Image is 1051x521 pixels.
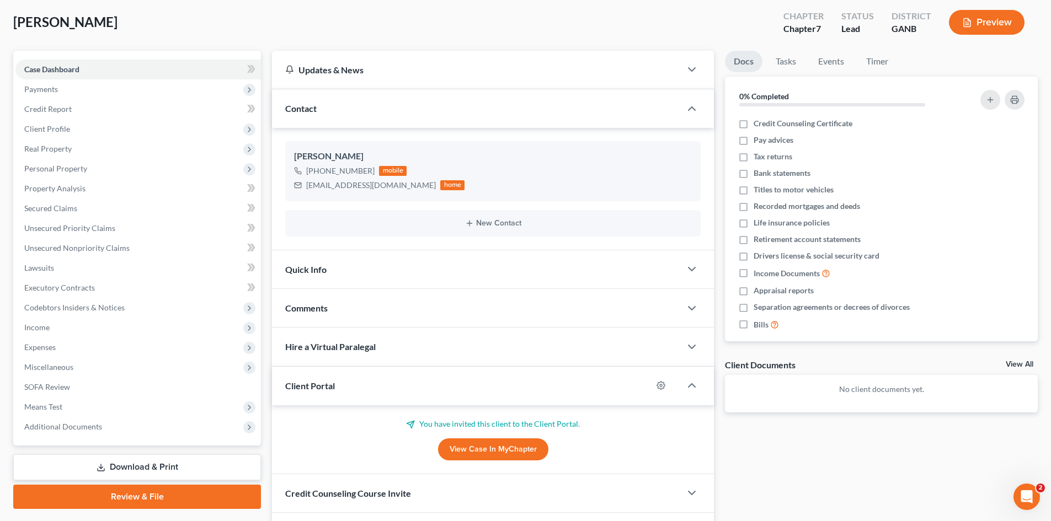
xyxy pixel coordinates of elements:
span: Client Profile [24,124,70,133]
span: Means Test [24,402,62,411]
div: mobile [379,166,407,176]
span: Pay advices [754,135,793,146]
div: Client Documents [725,359,796,370]
a: View All [1006,361,1033,368]
span: Property Analysis [24,184,86,193]
span: Codebtors Insiders & Notices [24,303,125,312]
button: Preview [949,10,1025,35]
div: Chapter [783,23,824,35]
span: Tax returns [754,151,792,162]
span: Drivers license & social security card [754,250,879,261]
p: You have invited this client to the Client Portal. [285,418,701,429]
span: Hire a Virtual Paralegal [285,341,376,352]
span: Credit Counseling Certificate [754,118,852,129]
span: Quick Info [285,264,327,275]
span: Income [24,323,50,332]
span: Titles to motor vehicles [754,184,834,195]
a: Case Dashboard [15,60,261,79]
a: Credit Report [15,99,261,119]
button: New Contact [294,219,692,228]
span: Payments [24,84,58,94]
span: Client Portal [285,380,335,391]
span: Contact [285,103,317,114]
span: Case Dashboard [24,65,79,74]
a: Secured Claims [15,198,261,218]
span: Credit Report [24,104,72,114]
span: Credit Counseling Course Invite [285,488,411,498]
a: View Case in MyChapter [438,438,548,460]
span: Separation agreements or decrees of divorces [754,302,910,313]
div: District [892,10,931,23]
a: Download & Print [13,454,261,480]
span: Appraisal reports [754,285,814,296]
a: Timer [857,51,897,72]
a: Unsecured Nonpriority Claims [15,238,261,258]
span: Income Documents [754,268,820,279]
p: No client documents yet. [734,384,1029,395]
a: Review & File [13,485,261,509]
iframe: Intercom live chat [1013,484,1040,510]
div: Lead [841,23,874,35]
div: GANB [892,23,931,35]
div: Chapter [783,10,824,23]
div: Status [841,10,874,23]
span: 2 [1036,484,1045,492]
span: SOFA Review [24,382,70,391]
div: [PERSON_NAME] [294,150,692,163]
span: Secured Claims [24,203,77,213]
a: Executory Contracts [15,278,261,298]
span: Recorded mortgages and deeds [754,201,860,212]
span: Miscellaneous [24,362,73,372]
span: Expenses [24,342,56,352]
span: Personal Property [24,164,87,173]
strong: 0% Completed [739,92,789,101]
span: Retirement account statements [754,234,861,245]
a: Tasks [767,51,805,72]
div: home [440,180,465,190]
span: [PERSON_NAME] [13,14,118,30]
a: Events [809,51,853,72]
span: Bills [754,319,769,330]
a: Property Analysis [15,179,261,198]
span: 7 [816,23,821,34]
span: Comments [285,303,328,313]
span: Bank statements [754,168,810,179]
span: Executory Contracts [24,283,95,292]
span: Lawsuits [24,263,54,272]
a: Lawsuits [15,258,261,278]
a: SOFA Review [15,377,261,397]
span: Additional Documents [24,422,102,431]
div: [PHONE_NUMBER] [306,165,375,176]
a: Docs [725,51,762,72]
span: Life insurance policies [754,217,830,228]
span: Real Property [24,144,72,153]
div: [EMAIL_ADDRESS][DOMAIN_NAME] [306,180,436,191]
span: Unsecured Nonpriority Claims [24,243,130,253]
a: Unsecured Priority Claims [15,218,261,238]
span: Unsecured Priority Claims [24,223,115,233]
div: Updates & News [285,64,668,76]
